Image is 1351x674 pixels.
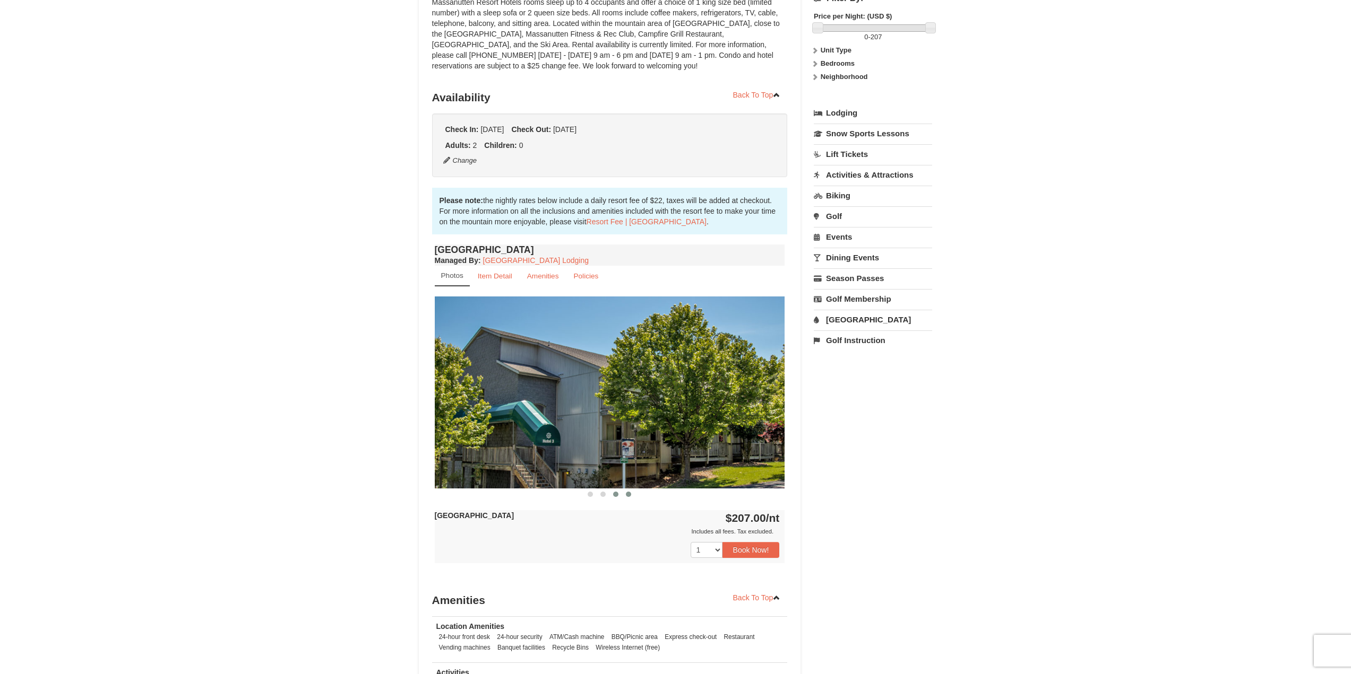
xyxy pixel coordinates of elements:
span: Managed By [435,256,478,265]
a: Lift Tickets [814,144,932,164]
small: Item Detail [478,272,512,280]
span: 207 [871,33,882,41]
li: Recycle Bins [549,642,591,653]
li: ATM/Cash machine [547,632,607,642]
span: [DATE] [480,125,504,134]
strong: : [435,256,481,265]
li: 24-hour front desk [436,632,493,642]
a: Snow Sports Lessons [814,124,932,143]
strong: Check In: [445,125,479,134]
small: Amenities [527,272,559,280]
img: 18876286-38-67a0a055.jpg [435,296,785,488]
li: BBQ/Picnic area [609,632,660,642]
a: Photos [435,266,470,286]
strong: Adults: [445,141,471,150]
strong: [GEOGRAPHIC_DATA] [435,511,514,520]
li: Express check-out [662,632,719,642]
a: Golf [814,206,932,226]
a: Back To Top [726,87,788,103]
small: Policies [573,272,598,280]
button: Change [443,155,478,167]
strong: Location Amenities [436,622,505,631]
a: Amenities [520,266,566,286]
strong: Check Out: [511,125,551,134]
li: 24-hour security [494,632,545,642]
a: Back To Top [726,590,788,606]
a: Biking [814,186,932,205]
li: Restaurant [721,632,757,642]
strong: Please note: [440,196,483,205]
h4: [GEOGRAPHIC_DATA] [435,244,785,255]
span: [DATE] [553,125,576,134]
span: 2 [473,141,477,150]
h3: Amenities [432,590,788,611]
a: Lodging [814,103,932,122]
div: Includes all fees. Tax excluded. [435,526,780,537]
small: Photos [441,272,463,279]
span: 0 [864,33,868,41]
a: Season Passes [814,268,932,288]
strong: Neighborhood [821,73,868,81]
strong: Price per Night: (USD $) [814,12,892,20]
span: /nt [766,512,780,524]
li: Vending machines [436,642,493,653]
span: 0 [519,141,523,150]
li: Banquet facilities [495,642,548,653]
a: Activities & Attractions [814,165,932,185]
div: the nightly rates below include a daily resort fee of $22, taxes will be added at checkout. For m... [432,188,788,234]
a: [GEOGRAPHIC_DATA] [814,310,932,329]
a: Policies [566,266,605,286]
strong: Bedrooms [821,59,855,67]
button: Book Now! [722,542,780,558]
a: Golf Instruction [814,330,932,350]
label: - [814,32,932,42]
strong: Children: [484,141,517,150]
h3: Availability [432,87,788,108]
a: Item Detail [471,266,519,286]
a: Resort Fee | [GEOGRAPHIC_DATA] [587,217,707,226]
a: Golf Membership [814,289,932,309]
a: Events [814,227,932,247]
a: Dining Events [814,248,932,267]
li: Wireless Internet (free) [593,642,662,653]
a: [GEOGRAPHIC_DATA] Lodging [483,256,589,265]
strong: Unit Type [821,46,851,54]
strong: $207.00 [726,512,780,524]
